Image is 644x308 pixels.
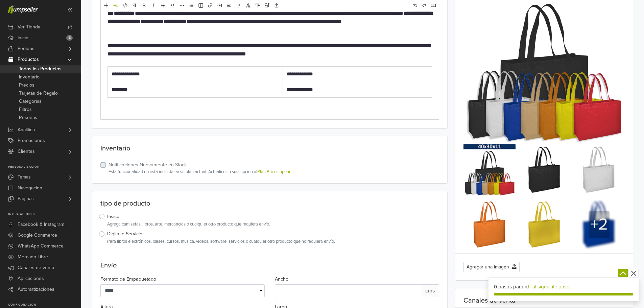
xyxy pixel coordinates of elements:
[18,146,35,157] span: Clientes
[111,1,120,10] a: Herramientas de IA
[18,124,35,135] span: Analítica
[18,54,39,65] span: Productos
[528,284,571,290] a: Ir al siguiente paso.
[257,169,292,174] a: Plan Pro o superior
[8,165,81,169] p: Personalización
[18,284,54,295] span: Automatizaciones
[66,35,73,41] span: 5
[463,144,516,196] img: 140
[149,1,158,10] a: Cursiva
[19,73,40,81] span: Inventario
[18,22,40,32] span: Ver Tienda
[102,1,111,10] a: Añadir
[18,43,34,54] span: Pedidos
[121,1,129,10] a: HTML
[19,105,32,114] span: Filtros
[463,262,520,272] button: Agregar una imagen
[18,32,28,43] span: Inicio
[429,1,438,10] a: Atajos
[18,273,44,284] span: Aplicaciones
[19,65,62,73] span: Todos los Productos
[107,221,439,228] small: Agrega camisetas, libros, arte, mercancías o cualquier otro producto que requiera envío.
[215,1,224,10] a: Incrustar
[18,230,57,241] span: Google Commerce
[275,276,288,283] label: Ancho
[100,199,439,208] p: tipo de producto
[109,169,439,175] small: Esta funcionalidad no está incluida en su plan actual. Actualice su suscripción al .
[100,144,439,152] p: Inventario
[263,1,271,10] a: Subir imágenes
[177,1,186,10] a: Más formato
[130,1,139,10] a: Formato
[234,1,243,10] a: Color del texto
[420,1,429,10] a: Rehacer
[244,1,253,10] a: Fuente
[272,1,281,10] a: Subir archivos
[206,1,215,10] a: Enlace
[107,238,439,245] small: Para libros electrónicos, clases, cursos, música, videos, software, servicios o cualquier otro pr...
[18,172,31,183] span: Temas
[494,283,633,291] div: 0 pasos para ir.
[107,230,142,238] label: Digital o Servicio
[187,1,196,10] a: Lista
[411,1,420,10] a: Deshacer
[8,212,81,216] p: Integraciones
[253,1,262,10] a: Tamaño de fuente
[140,1,148,10] a: Negrita
[18,262,54,273] span: Canales de venta
[168,1,177,10] a: Subrayado
[159,1,167,10] a: Eliminado
[19,114,37,122] span: Reseñas
[225,1,234,10] a: Alineación
[19,97,42,105] span: Categorías
[19,89,58,97] span: Tarjetas de Regalo
[107,213,119,220] label: Físico
[100,261,439,269] h5: Envío
[463,198,516,251] img: 140
[196,1,205,10] a: Tabla
[19,81,34,89] span: Precios
[18,219,64,230] span: Facebook & Instagram
[18,252,48,262] span: Mercado Libre
[18,241,64,252] span: WhatsApp Commerce
[573,144,625,196] img: 140
[18,183,42,193] span: Navegacion
[18,193,34,204] span: Páginas
[518,144,570,196] img: 140
[463,297,625,305] p: Canales de venta
[421,284,439,297] span: cms
[100,276,156,283] label: Formato de Empaquetado
[8,303,81,307] p: Configuración
[518,198,570,251] img: 140
[589,211,610,238] span: + 2
[109,161,187,169] label: Notificaciones Nuevamente en Stock
[18,135,45,146] span: Promociones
